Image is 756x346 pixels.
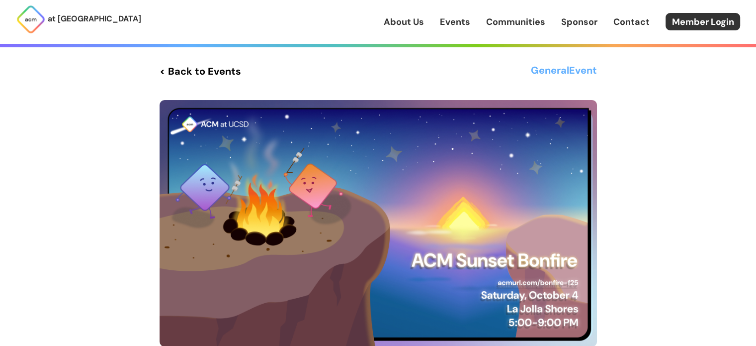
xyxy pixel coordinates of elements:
[666,13,740,30] a: Member Login
[48,12,141,25] p: at [GEOGRAPHIC_DATA]
[16,4,141,34] a: at [GEOGRAPHIC_DATA]
[486,15,545,28] a: Communities
[440,15,470,28] a: Events
[531,62,597,80] h3: General Event
[561,15,597,28] a: Sponsor
[384,15,424,28] a: About Us
[16,4,46,34] img: ACM Logo
[613,15,650,28] a: Contact
[160,62,241,80] a: < Back to Events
